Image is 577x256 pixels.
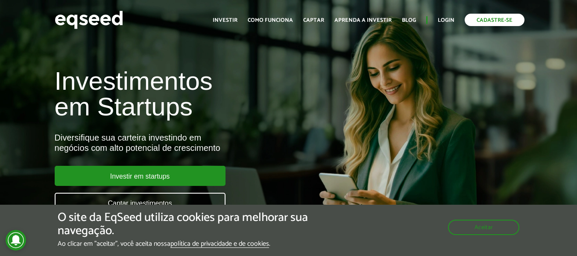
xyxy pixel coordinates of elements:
button: Aceitar [448,220,519,235]
p: Ao clicar em "aceitar", você aceita nossa . [58,240,334,248]
h5: O site da EqSeed utiliza cookies para melhorar sua navegação. [58,211,334,238]
div: Diversifique sua carteira investindo em negócios com alto potencial de crescimento [55,132,331,153]
a: Cadastre-se [465,14,524,26]
a: Como funciona [248,18,293,23]
a: Captar investimentos [55,193,226,213]
img: EqSeed [55,9,123,31]
a: Aprenda a investir [334,18,392,23]
a: Investir [213,18,237,23]
a: Investir em startups [55,166,226,186]
a: política de privacidade e de cookies [170,241,269,248]
a: Login [438,18,454,23]
a: Blog [402,18,416,23]
h1: Investimentos em Startups [55,68,331,120]
a: Captar [303,18,324,23]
